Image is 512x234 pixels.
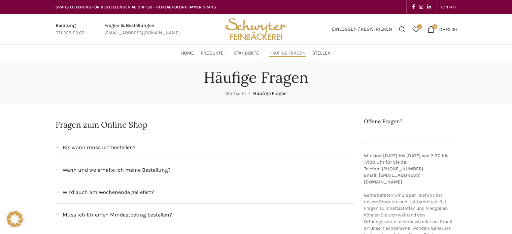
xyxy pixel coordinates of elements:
[396,23,409,36] a: Suchen
[204,69,308,87] h1: Häufige Fragen
[439,26,448,32] span: CHF
[409,23,422,36] a: 0
[364,153,448,165] strong: Wir sind [DATE] bis [DATE] von 7:30 bis 17:00 Uhr für Sie da.
[56,5,216,9] span: GRATIS LIEFERUNG FÜR BESTELLUNGEN AB CHF 150 - FILIALABHOLUNG IMMER GRATIS
[439,26,457,32] bdi: 0.00
[409,23,422,36] div: Meine Wunschliste
[425,2,433,12] a: Linkedin social link
[269,46,306,60] a: Häufige Fragen
[364,166,423,172] strong: Telefon: [PHONE_NUMBER]
[410,2,417,12] a: Facebook social link
[181,46,194,60] a: Home
[63,210,172,219] span: Muss ich für einen Mindestbetrag bestellen?
[181,50,194,57] span: Home
[225,91,246,96] a: Startseite
[417,2,425,12] a: Instagram social link
[440,0,457,14] a: KONTAKT
[234,46,263,60] a: Standorte
[201,46,227,60] a: Produkte
[63,188,154,197] span: Wird auch am Wochenende geliefert?
[56,22,84,37] a: Infobox link
[332,27,392,32] span: Einloggen / Registrieren
[329,23,396,36] a: Einloggen / Registrieren
[437,0,460,14] div: Secondary navigation
[432,24,437,29] span: 0
[424,23,460,36] a: 0 CHF0.00
[63,143,136,152] span: Bis wann muss ich bestellen?
[312,46,331,60] a: Stellen
[56,121,354,129] h2: Fragen zum Online Shop
[104,22,180,37] a: Infobox link
[234,50,259,57] span: Standorte
[63,166,171,174] span: Wann und wo erhalte ich meine Bestellung?
[417,24,422,29] span: 0
[201,50,224,57] span: Produkte
[364,172,421,185] strong: Email: [EMAIL_ADDRESS][DOMAIN_NAME]
[223,14,289,44] img: Bäckerei Schwyter
[364,118,457,125] h2: Offene Fragen?
[312,50,331,57] span: Stellen
[52,46,460,60] div: Main navigation
[269,50,306,57] span: Häufige Fragen
[223,26,289,32] a: Site logo
[440,5,457,9] span: KONTAKT
[253,91,287,96] span: Häufige Fragen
